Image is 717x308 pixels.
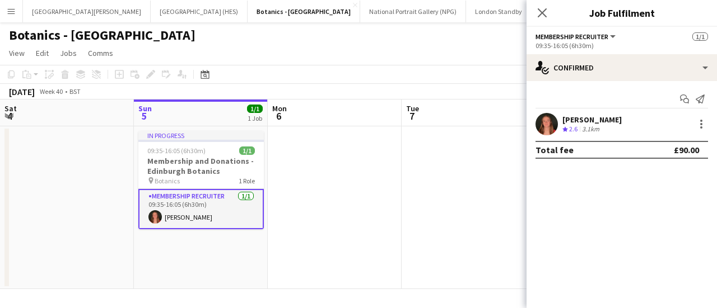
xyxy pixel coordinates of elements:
div: 1 Job [248,114,262,122]
span: View [9,48,25,58]
span: Sun [138,103,152,113]
a: Edit [31,46,53,60]
div: 09:35-16:05 (6h30m) [536,41,708,50]
span: Sat [4,103,17,113]
h3: Job Fulfilment [527,6,717,20]
span: 6 [271,110,287,122]
span: 1/1 [692,32,708,41]
span: 7 [404,110,419,122]
a: Jobs [55,46,81,60]
div: Total fee [536,144,574,155]
button: London Standby [466,1,532,22]
a: Comms [83,46,118,60]
h1: Botanics - [GEOGRAPHIC_DATA] [9,27,195,44]
span: 4 [3,110,17,122]
div: [PERSON_NAME] [562,115,622,125]
app-job-card: In progress09:35-16:05 (6h30m)1/1Membership and Donations - Edinburgh Botanics Botanics1 RoleMemb... [138,131,264,229]
span: Jobs [60,48,77,58]
button: Botanics - [GEOGRAPHIC_DATA] [248,1,360,22]
button: [GEOGRAPHIC_DATA] (HES) [151,1,248,22]
div: [DATE] [9,86,35,97]
span: Tue [406,103,419,113]
div: In progress [138,131,264,140]
span: Comms [88,48,113,58]
span: 1 Role [239,177,255,185]
h3: Membership and Donations - Edinburgh Botanics [138,156,264,176]
a: View [4,46,29,60]
span: Mon [272,103,287,113]
button: [GEOGRAPHIC_DATA][PERSON_NAME] [23,1,151,22]
div: Confirmed [527,54,717,81]
span: 5 [137,110,152,122]
span: Edit [36,48,49,58]
span: 2.6 [569,125,578,133]
app-card-role: Membership Recruiter1/109:35-16:05 (6h30m)[PERSON_NAME] [138,189,264,229]
div: BST [69,87,81,96]
span: 09:35-16:05 (6h30m) [147,146,206,155]
span: 1/1 [239,146,255,155]
span: Week 40 [37,87,65,96]
span: 1/1 [247,105,263,113]
div: £90.00 [674,144,699,155]
button: Membership Recruiter [536,32,617,41]
button: National Portrait Gallery (NPG) [360,1,466,22]
span: Botanics [155,177,180,185]
span: Membership Recruiter [536,32,608,41]
div: 3.1km [580,125,602,134]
